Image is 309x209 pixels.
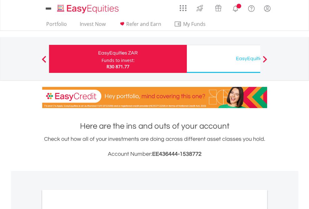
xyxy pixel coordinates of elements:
img: grid-menu-icon.svg [180,5,187,12]
img: thrive-v2.svg [195,3,205,13]
div: Funds to invest: [102,57,135,64]
div: Check out how all of your investments are doing across different asset classes you hold. [42,135,267,159]
a: AppsGrid [176,2,191,12]
button: Previous [38,59,50,65]
button: Next [259,59,271,65]
img: vouchers-v2.svg [213,3,223,13]
span: My Funds [174,20,215,28]
span: R30 871.77 [107,64,129,69]
a: FAQ's and Support [243,2,259,14]
h1: Here are the ins and outs of your account [42,121,267,132]
span: EE436444-1538772 [152,151,202,157]
a: Portfolio [44,21,69,31]
a: Refer and Earn [116,21,164,31]
span: Refer and Earn [126,21,161,27]
h3: Account Number: [42,150,267,159]
a: Invest Now [77,21,108,31]
a: Notifications [227,2,243,14]
a: Home page [55,2,121,14]
a: My Profile [259,2,275,15]
img: EasyCredit Promotion Banner [42,87,267,108]
a: Vouchers [209,2,227,13]
div: EasyEquities ZAR [53,49,183,57]
img: EasyEquities_Logo.png [56,4,121,14]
